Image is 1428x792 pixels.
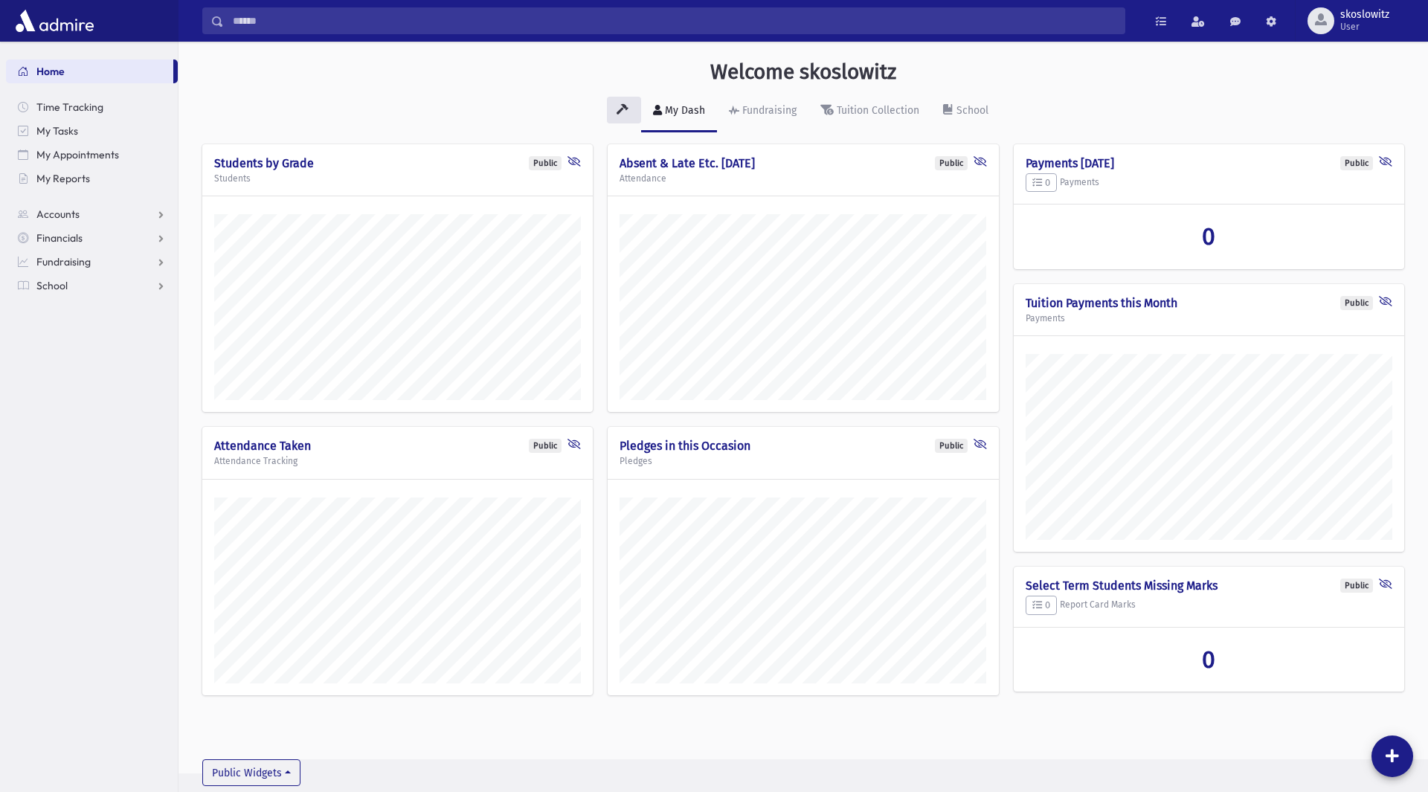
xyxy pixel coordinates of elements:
div: Public [1340,296,1373,310]
a: My Appointments [6,143,178,167]
div: My Dash [662,104,705,117]
h5: Payments [1026,173,1392,193]
a: School [6,274,178,297]
h4: Tuition Payments this Month [1026,296,1392,310]
h5: Attendance [620,173,986,184]
h5: Attendance Tracking [214,456,581,466]
span: 0 [1202,222,1215,251]
div: Fundraising [739,104,797,117]
span: 0 [1202,645,1215,674]
h4: Students by Grade [214,156,581,170]
div: School [953,104,988,117]
h4: Pledges in this Occasion [620,439,986,453]
a: Home [6,59,173,83]
span: skoslowitz [1340,9,1389,21]
span: Financials [36,231,83,245]
div: Public [1340,579,1373,593]
a: Fundraising [6,250,178,274]
a: Accounts [6,202,178,226]
a: Financials [6,226,178,250]
div: Public [1340,156,1373,170]
span: 0 [1032,177,1050,188]
span: User [1340,21,1389,33]
button: 0 [1026,173,1057,193]
h5: Payments [1026,313,1392,323]
div: Public [529,439,562,453]
span: Time Tracking [36,100,103,114]
a: My Reports [6,167,178,190]
div: Public [935,439,968,453]
a: My Tasks [6,119,178,143]
span: My Reports [36,172,90,185]
a: Tuition Collection [808,91,931,132]
span: Fundraising [36,255,91,268]
a: 0 [1026,645,1392,674]
h4: Absent & Late Etc. [DATE] [620,156,986,170]
span: Accounts [36,207,80,221]
h5: Pledges [620,456,986,466]
button: 0 [1026,596,1057,615]
h4: Payments [DATE] [1026,156,1392,170]
a: 0 [1026,222,1392,251]
h5: Students [214,173,581,184]
span: School [36,279,68,292]
button: Public Widgets [202,759,300,786]
input: Search [224,7,1125,34]
div: Tuition Collection [834,104,919,117]
a: My Dash [641,91,717,132]
span: 0 [1032,599,1050,611]
div: Public [529,156,562,170]
h4: Attendance Taken [214,439,581,453]
span: Home [36,65,65,78]
div: Public [935,156,968,170]
a: School [931,91,1000,132]
span: My Appointments [36,148,119,161]
h3: Welcome skoslowitz [710,59,896,85]
img: AdmirePro [12,6,97,36]
a: Fundraising [717,91,808,132]
h4: Select Term Students Missing Marks [1026,579,1392,593]
a: Time Tracking [6,95,178,119]
div: © 2025 - [202,758,1404,773]
span: My Tasks [36,124,78,138]
h5: Report Card Marks [1026,596,1392,615]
